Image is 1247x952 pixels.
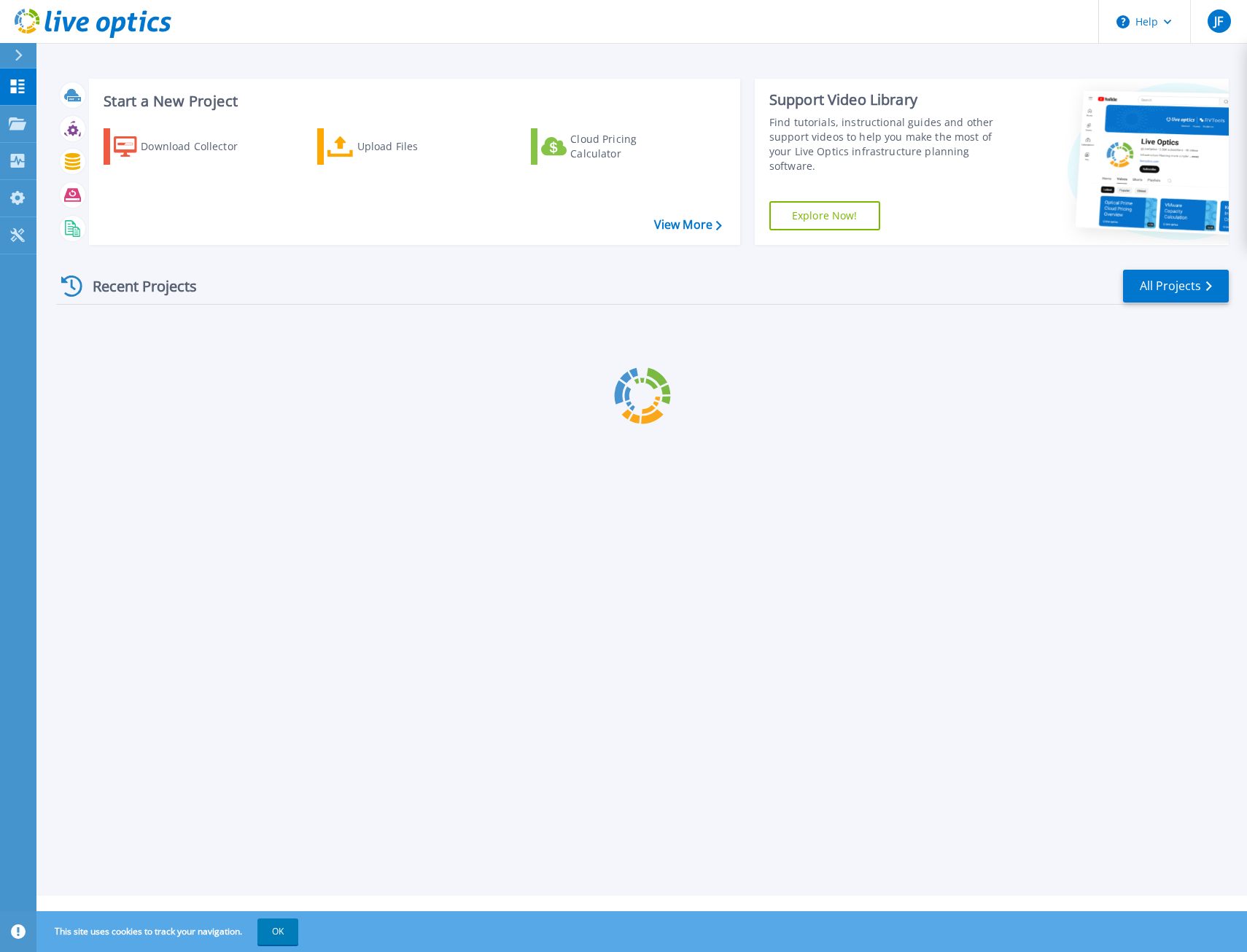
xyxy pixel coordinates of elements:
span: This site uses cookies to track your navigation. [40,918,298,945]
a: All Projects [1123,270,1229,303]
a: Explore Now! [769,201,880,230]
a: View More [654,218,722,232]
div: Download Collector [141,132,257,161]
a: Download Collector [104,128,266,165]
span: JF [1214,15,1223,27]
a: Upload Files [317,128,480,165]
button: OK [257,918,298,945]
div: Cloud Pricing Calculator [570,132,687,161]
div: Find tutorials, instructional guides and other support videos to help you make the most of your L... [769,115,1009,173]
a: Cloud Pricing Calculator [531,128,694,165]
div: Recent Projects [56,268,217,304]
div: Support Video Library [769,90,1009,109]
div: Upload Files [357,132,474,161]
h3: Start a New Project [104,93,721,109]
